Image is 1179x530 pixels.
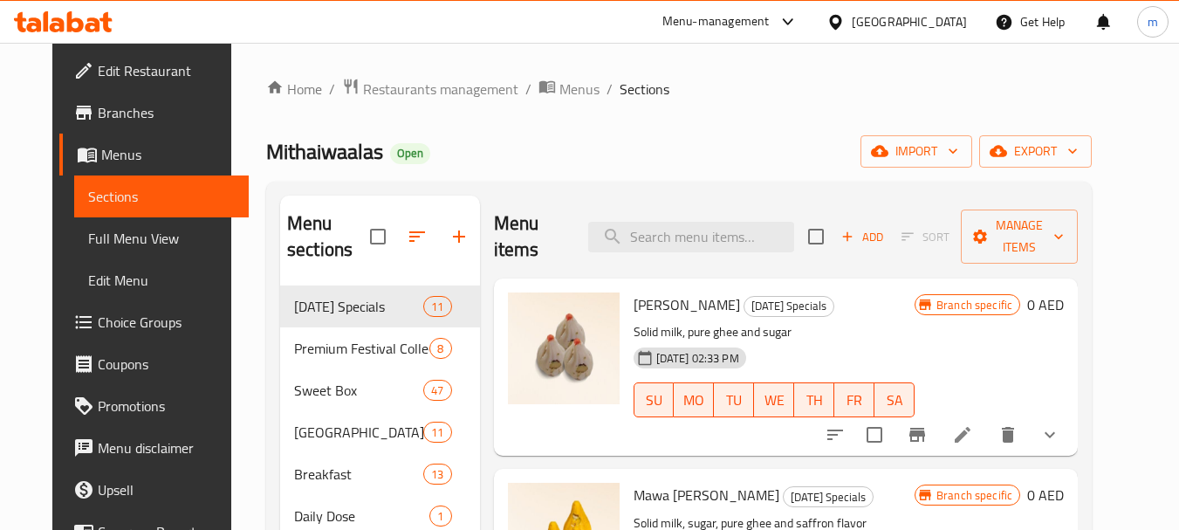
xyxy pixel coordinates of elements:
span: Manage items [975,215,1064,258]
nav: breadcrumb [266,78,1092,100]
button: delete [987,414,1029,456]
button: Manage items [961,210,1078,264]
span: SA [881,388,908,413]
span: Edit Menu [88,270,236,291]
div: Daily Dose [294,506,429,527]
div: Ganesh Chaturthi Specials [294,296,423,317]
span: Edit Restaurant [98,60,236,81]
span: Sections [620,79,669,100]
div: [DATE] Specials11 [280,286,480,327]
span: [GEOGRAPHIC_DATA] [294,422,423,443]
span: m [1148,12,1158,31]
span: TU [721,388,747,413]
div: [GEOGRAPHIC_DATA]11 [280,411,480,453]
a: Branches [59,92,250,134]
span: Coupons [98,354,236,375]
span: [DATE] Specials [784,487,873,507]
button: show more [1029,414,1071,456]
button: sort-choices [814,414,856,456]
span: 47 [424,382,450,399]
div: items [423,380,451,401]
span: Mawa [PERSON_NAME] [634,482,779,508]
a: Home [266,79,322,100]
img: Mawa Modak [508,293,620,404]
div: Ganesh Chaturthi Specials [744,296,834,317]
li: / [525,79,531,100]
svg: Show Choices [1039,424,1060,445]
span: Add item [834,224,890,251]
a: Upsell [59,469,250,511]
span: Menu disclaimer [98,437,236,458]
button: Branch-specific-item [896,414,938,456]
span: Sections [88,186,236,207]
a: Full Menu View [74,217,250,259]
button: import [860,135,972,168]
div: items [429,338,451,359]
span: Menus [559,79,600,100]
button: SA [874,382,915,417]
span: Sweet Box [294,380,423,401]
span: SU [641,388,668,413]
span: Mithaiwaalas [266,132,383,171]
a: Menu disclaimer [59,427,250,469]
button: FR [834,382,874,417]
span: 11 [424,299,450,315]
h6: 0 AED [1027,293,1064,317]
button: Add section [438,216,480,258]
button: SU [634,382,675,417]
a: Coupons [59,343,250,385]
span: WE [761,388,787,413]
div: items [423,422,451,443]
span: Branch specific [929,487,1019,504]
span: [DATE] Specials [744,296,833,316]
span: [PERSON_NAME] [634,292,740,318]
a: Menus [59,134,250,176]
span: [DATE] 02:33 PM [649,350,746,367]
button: MO [674,382,714,417]
span: Branches [98,102,236,123]
span: [DATE] Specials [294,296,423,317]
span: Full Menu View [88,228,236,249]
a: Choice Groups [59,301,250,343]
button: TH [794,382,834,417]
div: Breakfast13 [280,453,480,495]
h2: Menu items [494,210,568,263]
div: Ganesh Chaturthi Specials [783,486,874,507]
button: WE [754,382,794,417]
span: Premium Festival Collections [294,338,429,359]
div: items [423,464,451,485]
button: export [979,135,1092,168]
li: / [607,79,613,100]
span: FR [841,388,867,413]
button: Add [834,224,890,251]
span: Add [839,227,886,247]
span: Select section first [890,224,961,251]
div: Premium Festival Collections8 [280,327,480,369]
span: Promotions [98,396,236,416]
span: 13 [424,466,450,483]
div: Open [390,143,430,164]
span: Breakfast [294,464,423,485]
span: Select all sections [360,218,396,255]
span: MO [681,388,707,413]
span: TH [801,388,827,413]
span: export [993,141,1078,162]
a: Edit menu item [952,424,973,445]
span: Sort sections [396,216,438,258]
span: 1 [430,508,450,525]
div: items [423,296,451,317]
div: Bakers street [294,422,423,443]
div: Menu-management [662,11,770,32]
input: search [588,222,794,252]
span: 11 [424,424,450,441]
a: Promotions [59,385,250,427]
span: Branch specific [929,297,1019,313]
span: Upsell [98,479,236,500]
span: Choice Groups [98,312,236,333]
li: / [329,79,335,100]
span: Restaurants management [363,79,518,100]
a: Menus [538,78,600,100]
